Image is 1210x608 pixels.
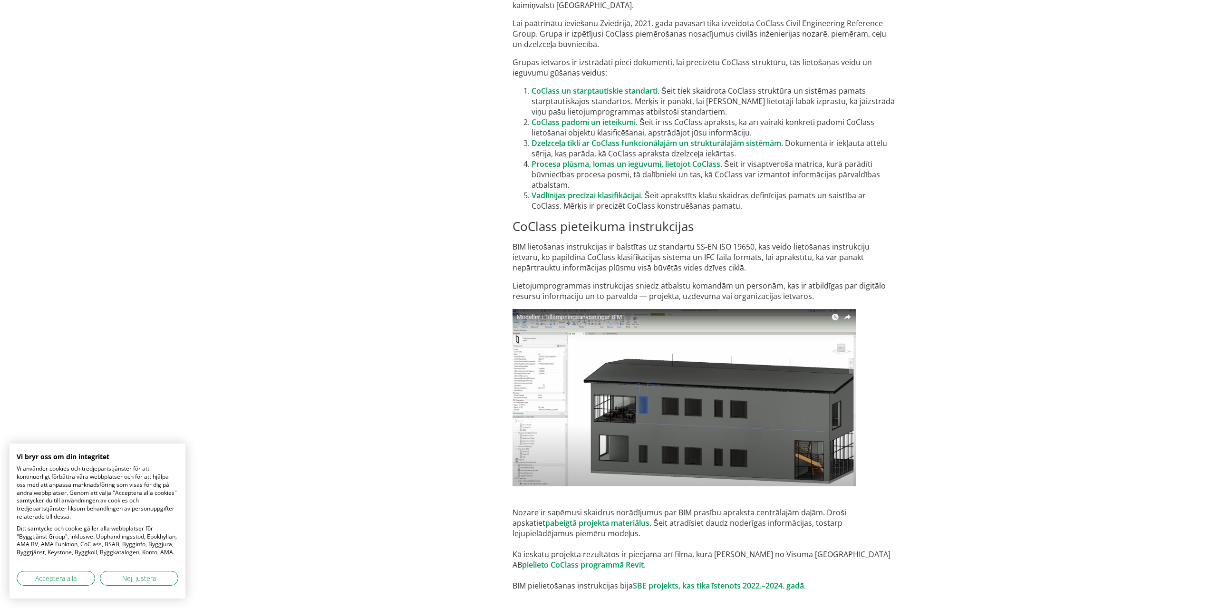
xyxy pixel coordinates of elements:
[532,190,641,201] a: Vadlīnijas precīzai klasifikācijai
[17,525,178,557] p: Ditt samtycke och cookie gäller alla webbplatser för "Byggtjänst Group", inklusive: Upphandlingss...
[804,580,806,591] font: .
[633,580,804,591] a: SBE projekts, kas tika īstenots 2022.–2024. gadā
[545,518,649,528] a: pabeigtā projekta materiālus
[513,280,886,301] font: Lietojumprogrammas instrukcijas sniedz atbalstu komandām un personām, kas ir atbildīgas par digit...
[513,57,872,78] font: Grupas ietvaros ir izstrādāti pieci dokumenti, lai precizētu CoClass struktūru, tās lietošanas ve...
[532,138,781,148] a: Dzelzceļa tīkli ar CoClass funkcionālajām un strukturālajām sistēmām
[513,309,856,486] img: TillmpningsanvisningarBIM2022-2024.jpg
[522,560,644,570] a: pielieto CoClass programmā Revit
[513,18,887,49] font: Lai paātrinātu ieviešanu Zviedrijā, 2021. gada pavasarī tika izveidota CoClass Civil Engineering ...
[513,218,694,235] font: CoClass pieteikuma instrukcijas
[35,573,77,583] span: Acceptera alla
[17,571,95,586] button: Acceptera alla cookies
[532,86,895,117] font: . Šeit tiek skaidrota CoClass struktūra un sistēmas pamats starptautiskajos standartos. Mērķis ir...
[532,117,874,138] font: . Šeit ir īss CoClass apraksts, kā arī vairāki konkrēti padomi CoClass lietošanai objektu klasifi...
[513,549,891,570] font: Kā ieskatu projekta rezultātos ir pieejama arī filma, kurā [PERSON_NAME] no Visuma [GEOGRAPHIC_DA...
[532,117,636,127] a: CoClass padomi un ieteikumi
[122,573,156,583] span: Nej, justera
[17,465,178,521] p: Vi använder cookies och tredjepartstjänster för att kontinuerligt förbättra våra webbplatser och ...
[532,190,866,211] font: . Šeit aprakstīts klašu skaidras definīcijas pamats un saistība ar CoClass. Mērķis ir precizēt Co...
[513,580,633,591] font: BIM pielietošanas instrukcijas bija
[513,518,842,539] font: . Šeit atradīsiet daudz noderīgas informācijas, tostarp lejupielādējamus piemēru modeļus.
[644,560,646,570] font: .
[532,159,720,169] a: Procesa plūsma, lomas un ieguvumi, lietojot CoClass
[532,159,880,190] font: . Šeit ir visaptveroša matrica, kurā parādīti būvniecības procesa posmi, tā dalībnieki un tas, kā...
[513,507,846,528] font: Nozare ir saņēmusi skaidrus norādījumus par BIM prasību apraksta centrālajām daļām. Droši apskatiet
[17,453,178,461] h2: Vi bryr oss om din integritet
[532,138,887,159] font: . Dokumentā ir iekļauta attēlu sērija, kas parāda, kā CoClass apraksta dzelzceļa iekārtas.
[532,86,658,96] a: CoClass un starptautiskie standarti
[100,571,178,586] button: Justera cookie preferenser
[513,241,870,273] font: BIM lietošanas instrukcijas ir balstītas uz standartu SS-EN ISO 19650, kas veido lietošanas instr...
